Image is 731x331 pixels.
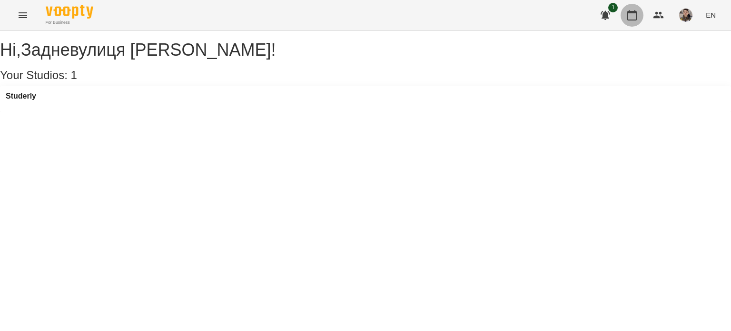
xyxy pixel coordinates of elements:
[679,9,692,22] img: fc1e08aabc335e9c0945016fe01e34a0.jpg
[46,5,93,19] img: Voopty Logo
[6,92,36,100] a: Studerly
[11,4,34,27] button: Menu
[71,69,77,81] span: 1
[706,10,716,20] span: EN
[608,3,618,12] span: 1
[702,6,720,24] button: EN
[46,20,93,26] span: For Business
